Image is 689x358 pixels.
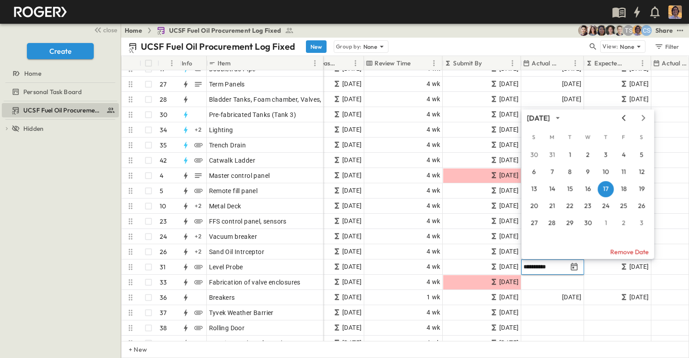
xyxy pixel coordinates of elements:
p: Item [218,59,231,68]
span: [DATE] [342,170,362,181]
button: Menu [310,58,320,69]
span: [DATE] [629,94,649,104]
p: 31 [160,263,166,272]
button: 13 [526,181,542,197]
span: 4 wk [427,262,440,272]
div: Tom Scally Jr (tscallyjr@herrero.com) [623,25,634,36]
nav: breadcrumbs [125,26,299,35]
span: [DATE] [629,292,649,302]
span: 4 wk [427,201,440,211]
span: [DATE] [342,292,362,302]
p: 4 [160,171,163,180]
span: Breakers [209,293,235,302]
span: Monday [544,128,560,146]
p: Release By [312,59,338,68]
span: [DATE] [342,231,362,242]
button: 14 [544,181,560,197]
img: Alex Cardenas (acardenas@herrero.com) [578,25,589,36]
span: Saturday [633,128,650,146]
p: View: [602,42,618,52]
button: Menu [428,58,439,69]
span: Master control panel [209,171,270,180]
p: 10 [160,202,166,211]
p: 23 [160,217,167,226]
span: Remote fill panel [209,186,258,195]
span: [DATE] [342,185,362,196]
button: Menu [570,58,580,69]
button: Menu [166,58,177,69]
p: 26 [160,247,167,256]
span: 4 wk [427,79,440,89]
p: 28 [160,95,167,104]
span: Sunday [526,128,542,146]
div: [DATE] [527,113,549,123]
span: [DATE] [499,94,519,104]
span: [DATE] [499,170,519,181]
p: 38 [160,323,167,332]
span: 4 wk [427,323,440,333]
button: 18 [615,181,632,197]
span: 4 wk [427,125,440,135]
span: [DATE] [342,262,362,272]
span: 4 wk [427,231,440,242]
span: UCSF Fuel Oil Procurement Log Fixed [23,106,103,115]
p: 34 [160,125,167,134]
div: Personal Task Boardtest [2,85,119,99]
span: 4 wk [427,277,440,287]
span: [DATE] [499,307,519,318]
div: # [157,56,180,70]
span: Term Panels [209,80,245,89]
p: Submit By [453,59,482,68]
span: [DATE] [342,307,362,318]
button: Tracking Date Menu [569,262,580,272]
button: Sort [484,58,493,68]
span: Tyvek Weather Barrier [209,308,274,317]
a: Personal Task Board [2,86,117,98]
span: 4 wk [427,140,440,150]
span: [DATE] [342,109,362,120]
span: Personal Task Board [23,87,82,96]
span: [DATE] [342,155,362,165]
p: 24 [160,232,167,241]
span: [DATE] [342,140,362,150]
span: [DATE] [562,94,581,104]
button: 26 [633,198,650,214]
span: Friday [615,128,632,146]
p: Review Time [375,59,410,68]
button: 20 [526,198,542,214]
button: Sort [412,58,422,68]
button: 7 [544,164,560,180]
span: 1 wk [427,292,440,302]
span: Centria Metal Roof Panels [209,339,286,348]
span: [DATE] [342,79,362,89]
div: + 2 [193,231,204,242]
button: 31 [544,147,560,163]
p: 37 [160,308,166,317]
button: New [306,40,327,53]
p: + New [129,345,134,354]
span: Wednesday [580,128,596,146]
div: Filter [654,42,680,52]
span: FFS control panel, sensors [209,217,287,226]
span: 4 wk [427,307,440,318]
span: [DATE] [499,125,519,135]
p: 36 [160,293,167,302]
button: close [90,23,119,36]
span: [DATE] [499,231,519,242]
button: 2 [615,215,632,231]
span: [DATE] [629,262,649,272]
button: 8 [562,164,578,180]
button: Filter [651,40,682,53]
a: Home [2,67,117,80]
span: 4 wk [427,94,440,104]
img: Profile Picture [668,5,682,19]
button: test [675,25,685,36]
span: Thursday [597,128,614,146]
p: Group by: [336,42,362,51]
button: 15 [562,181,578,197]
div: + 2 [193,125,204,135]
button: 21 [544,198,560,214]
button: Sort [232,58,242,68]
p: None [363,42,378,51]
p: 35 [160,141,167,150]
